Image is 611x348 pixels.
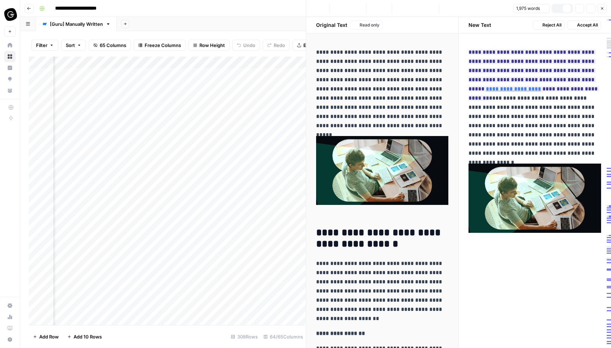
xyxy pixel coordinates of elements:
[4,8,17,21] img: Guru Logo
[577,22,598,28] span: Accept All
[4,323,16,334] a: Learning Hub
[312,22,347,29] h2: Original Text
[50,20,103,28] div: [Guru] Manually Written
[263,40,290,51] button: Redo
[243,42,255,49] span: Undo
[29,331,63,342] button: Add Row
[4,62,16,73] a: Insights
[261,331,306,342] div: 64/65 Columns
[469,22,491,29] h2: New Text
[360,22,379,28] span: Read only
[4,6,16,23] button: Workspace: Guru
[274,42,285,49] span: Redo
[199,42,225,49] span: Row Height
[533,20,565,30] button: Reject All
[4,334,16,345] button: Help + Support
[36,42,47,49] span: Filter
[542,22,561,28] span: Reject All
[4,73,16,85] a: Opportunities
[4,51,16,62] a: Browse
[31,40,58,51] button: Filter
[4,300,16,311] a: Settings
[228,331,261,342] div: 308 Rows
[100,42,126,49] span: 65 Columns
[232,40,260,51] button: Undo
[513,4,549,13] button: 1,975 words
[61,40,86,51] button: Sort
[188,40,229,51] button: Row Height
[4,311,16,323] a: Usage
[36,17,117,31] a: [Guru] Manually Written
[145,42,181,49] span: Freeze Columns
[4,40,16,51] a: Home
[516,5,540,12] span: 1,975 words
[66,42,75,49] span: Sort
[4,85,16,96] a: Your Data
[134,40,186,51] button: Freeze Columns
[39,333,59,340] span: Add Row
[63,331,106,342] button: Add 10 Rows
[292,40,333,51] button: Export CSV
[74,333,102,340] span: Add 10 Rows
[89,40,131,51] button: 65 Columns
[568,20,601,30] button: Accept All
